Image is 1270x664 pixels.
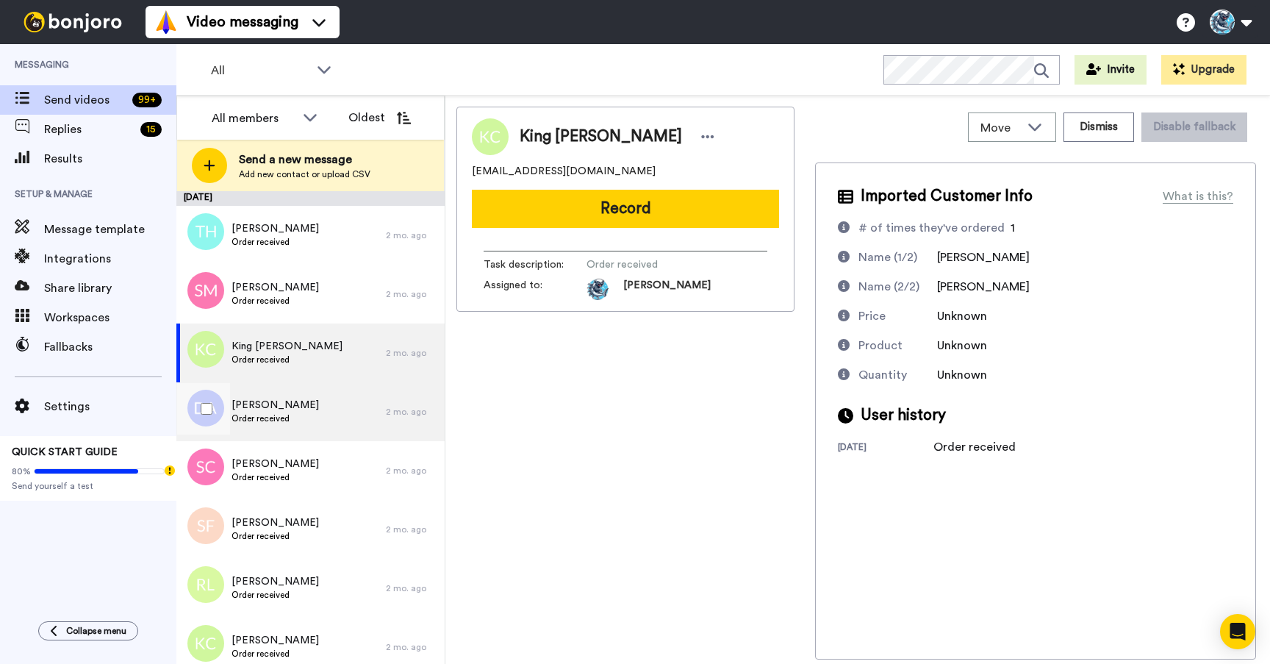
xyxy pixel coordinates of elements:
[586,257,726,272] span: Order received
[187,449,224,485] img: sc.png
[937,310,987,322] span: Unknown
[187,566,224,603] img: rl.png
[472,118,509,155] img: Image of King Wun Cheng
[386,229,437,241] div: 2 mo. ago
[386,641,437,653] div: 2 mo. ago
[232,339,342,354] span: King [PERSON_NAME]
[232,295,319,307] span: Order received
[232,648,319,660] span: Order received
[858,366,907,384] div: Quantity
[12,480,165,492] span: Send yourself a test
[1063,113,1134,142] button: Dismiss
[163,464,176,477] div: Tooltip anchor
[154,10,178,34] img: vm-color.svg
[44,250,176,268] span: Integrations
[337,103,422,132] button: Oldest
[187,331,224,368] img: kc.png
[44,309,176,326] span: Workspaces
[520,126,682,148] span: King [PERSON_NAME]
[18,12,128,32] img: bj-logo-header-white.svg
[212,110,295,127] div: All members
[44,338,176,356] span: Fallbacks
[239,151,370,168] span: Send a new message
[44,150,176,168] span: Results
[838,441,933,456] div: [DATE]
[239,168,370,180] span: Add new contact or upload CSV
[1141,113,1247,142] button: Disable fallback
[187,12,298,32] span: Video messaging
[484,257,586,272] span: Task description :
[232,221,319,236] span: [PERSON_NAME]
[1011,222,1015,234] span: 1
[66,625,126,637] span: Collapse menu
[211,62,309,79] span: All
[586,278,609,300] img: 0bc0b199-f3ec-4da4-aa9d-1e3a57af1faa-1757332985.jpg
[44,398,176,415] span: Settings
[623,278,711,300] span: [PERSON_NAME]
[858,307,886,325] div: Price
[232,280,319,295] span: [PERSON_NAME]
[933,438,1016,456] div: Order received
[232,530,319,542] span: Order received
[386,582,437,594] div: 2 mo. ago
[386,406,437,418] div: 2 mo. ago
[386,288,437,300] div: 2 mo. ago
[386,347,437,359] div: 2 mo. ago
[44,121,134,138] span: Replies
[187,625,224,662] img: kc.png
[232,398,319,413] span: [PERSON_NAME]
[386,524,437,535] div: 2 mo. ago
[1075,55,1147,85] button: Invite
[858,249,917,266] div: Name (1/2)
[937,251,1030,263] span: [PERSON_NAME]
[187,272,224,309] img: sm.png
[44,221,176,238] span: Message template
[232,574,319,589] span: [PERSON_NAME]
[132,93,162,107] div: 99 +
[937,281,1030,293] span: [PERSON_NAME]
[861,404,946,426] span: User history
[232,471,319,483] span: Order received
[38,621,138,640] button: Collapse menu
[232,589,319,601] span: Order received
[472,190,779,228] button: Record
[232,236,319,248] span: Order received
[1161,55,1246,85] button: Upgrade
[858,337,903,354] div: Product
[472,164,656,179] span: [EMAIL_ADDRESS][DOMAIN_NAME]
[1220,614,1255,649] div: Open Intercom Messenger
[232,413,319,424] span: Order received
[44,279,176,297] span: Share library
[937,369,987,381] span: Unknown
[980,119,1020,137] span: Move
[937,340,987,351] span: Unknown
[140,122,162,137] div: 15
[12,465,31,477] span: 80%
[858,278,919,296] div: Name (2/2)
[484,278,586,300] span: Assigned to:
[232,457,319,471] span: [PERSON_NAME]
[12,447,118,457] span: QUICK START GUIDE
[861,185,1033,207] span: Imported Customer Info
[232,633,319,648] span: [PERSON_NAME]
[176,191,445,206] div: [DATE]
[858,219,1005,237] div: # of times they've ordered
[386,465,437,476] div: 2 mo. ago
[187,213,224,250] img: th.png
[232,354,342,365] span: Order received
[44,91,126,109] span: Send videos
[187,507,224,544] img: sf.png
[1163,188,1233,205] div: What is this?
[232,515,319,530] span: [PERSON_NAME]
